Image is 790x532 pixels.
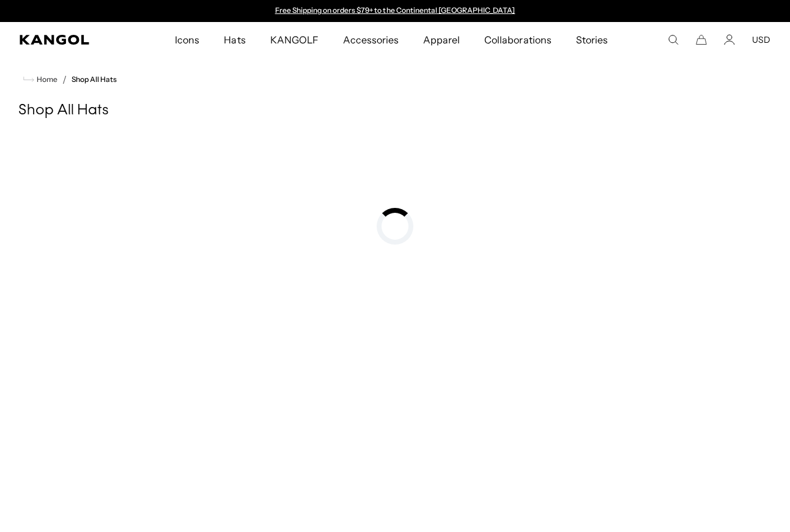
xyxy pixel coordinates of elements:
[163,22,212,57] a: Icons
[57,72,67,87] li: /
[269,6,521,16] div: 1 of 2
[175,22,199,57] span: Icons
[724,34,735,45] a: Account
[752,34,770,45] button: USD
[224,22,245,57] span: Hats
[343,22,399,57] span: Accessories
[576,22,608,57] span: Stories
[20,35,115,45] a: Kangol
[72,75,117,84] a: Shop All Hats
[331,22,411,57] a: Accessories
[270,22,319,57] span: KANGOLF
[423,22,460,57] span: Apparel
[269,6,521,16] div: Announcement
[668,34,679,45] summary: Search here
[258,22,331,57] a: KANGOLF
[212,22,257,57] a: Hats
[269,6,521,16] slideshow-component: Announcement bar
[484,22,551,57] span: Collaborations
[564,22,620,57] a: Stories
[472,22,563,57] a: Collaborations
[696,34,707,45] button: Cart
[23,74,57,85] a: Home
[275,6,515,15] a: Free Shipping on orders $79+ to the Continental [GEOGRAPHIC_DATA]
[34,75,57,84] span: Home
[411,22,472,57] a: Apparel
[18,102,772,120] h1: Shop All Hats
